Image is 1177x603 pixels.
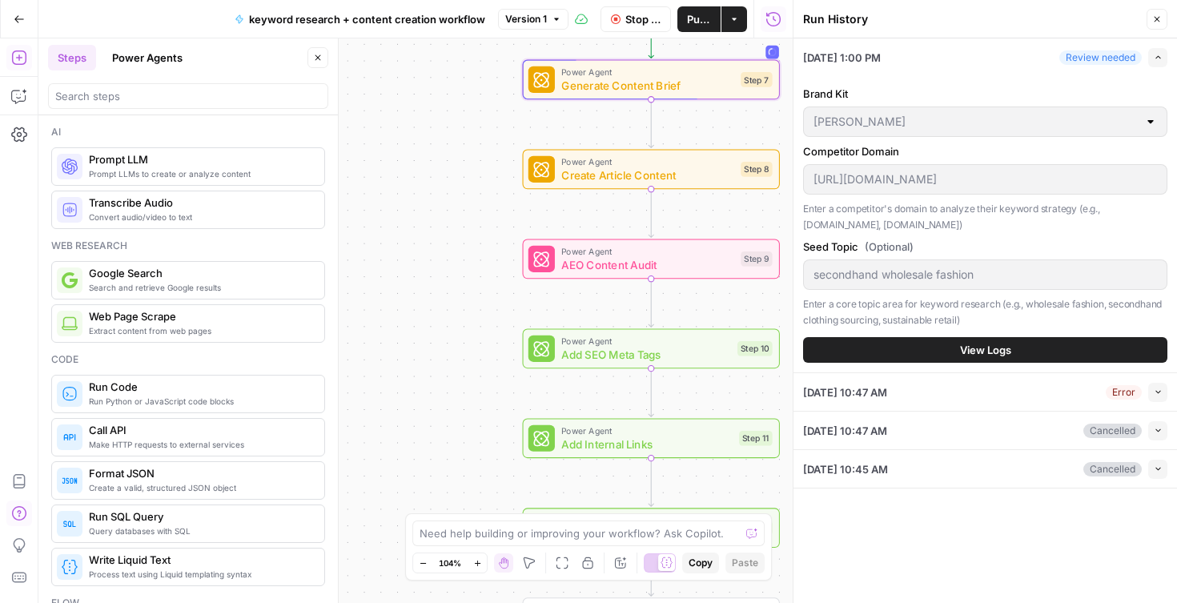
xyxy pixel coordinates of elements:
[725,553,765,573] button: Paste
[89,525,311,537] span: Query databases with SQL
[89,195,311,211] span: Transcribe Audio
[89,379,311,395] span: Run Code
[739,431,772,446] div: Step 11
[523,508,780,548] div: Power AgentGet Hero Stock ImageStep 12
[249,11,485,27] span: keyword research + content creation workflow
[561,155,734,169] span: Power Agent
[523,239,780,279] div: Power AgentAEO Content AuditStep 9
[649,189,653,237] g: Edge from step_8 to step_9
[89,324,311,337] span: Extract content from web pages
[649,548,653,596] g: Edge from step_12 to step_13
[865,239,914,255] span: (Optional)
[89,422,311,438] span: Call API
[561,66,734,79] span: Power Agent
[732,556,758,570] span: Paste
[741,162,772,177] div: Step 8
[102,45,192,70] button: Power Agents
[523,328,780,368] div: Power AgentAdd SEO Meta TagsStep 10
[649,458,653,506] g: Edge from step_11 to step_12
[89,438,311,451] span: Make HTTP requests to external services
[803,337,1167,363] button: View Logs
[89,151,311,167] span: Prompt LLM
[561,245,734,259] span: Power Agent
[51,239,325,253] div: Web research
[561,256,734,273] span: AEO Content Audit
[803,239,1167,255] label: Seed Topic
[803,86,1167,102] label: Brand Kit
[687,11,711,27] span: Publish
[89,281,311,294] span: Search and retrieve Google results
[505,12,547,26] span: Version 1
[225,6,495,32] button: keyword research + content creation workflow
[1083,462,1142,476] div: Cancelled
[741,251,772,267] div: Step 9
[649,10,653,58] g: Edge from step_6 to step_7
[689,556,713,570] span: Copy
[813,171,1157,187] input: fashiongo.net
[89,465,311,481] span: Format JSON
[89,481,311,494] span: Create a valid, structured JSON object
[89,568,311,581] span: Process text using Liquid templating syntax
[1083,424,1142,438] div: Cancelled
[89,167,311,180] span: Prompt LLMs to create or analyze content
[737,521,773,536] div: Step 12
[439,557,461,569] span: 104%
[561,346,731,363] span: Add SEO Meta Tags
[803,461,888,477] span: [DATE] 10:45 AM
[677,6,721,32] button: Publish
[803,296,1167,328] p: Enter a core topic area for keyword research (e.g., wholesale fashion, secondhand clothing sourci...
[1106,385,1142,400] div: Error
[51,125,325,139] div: Ai
[813,267,1157,283] input: wholesale fashion
[48,45,96,70] button: Steps
[741,72,772,87] div: Step 7
[89,552,311,568] span: Write Liquid Text
[89,265,311,281] span: Google Search
[960,342,1011,358] span: View Logs
[649,368,653,416] g: Edge from step_10 to step_11
[89,509,311,525] span: Run SQL Query
[523,149,780,189] div: Power AgentCreate Article ContentStep 8
[89,211,311,223] span: Convert audio/video to text
[625,11,661,27] span: Stop Run
[89,395,311,408] span: Run Python or JavaScript code blocks
[523,59,780,99] div: Power AgentGenerate Content BriefStep 7
[89,308,311,324] span: Web Page Scrape
[803,50,881,66] span: [DATE] 1:00 PM
[51,352,325,367] div: Code
[498,9,568,30] button: Version 1
[55,88,321,104] input: Search steps
[649,99,653,147] g: Edge from step_7 to step_8
[803,143,1167,159] label: Competitor Domain
[561,167,734,183] span: Create Article Content
[813,114,1138,130] input: Fleek
[523,418,780,458] div: Power AgentAdd Internal LinksStep 11
[561,335,731,348] span: Power Agent
[803,201,1167,232] p: Enter a competitor's domain to analyze their keyword strategy (e.g., [DOMAIN_NAME], [DOMAIN_NAME])
[737,341,773,356] div: Step 10
[601,6,671,32] button: Stop Run
[1059,50,1142,65] div: Review needed
[561,424,733,438] span: Power Agent
[803,384,887,400] span: [DATE] 10:47 AM
[682,553,719,573] button: Copy
[561,77,734,94] span: Generate Content Brief
[561,436,733,452] span: Add Internal Links
[649,279,653,327] g: Edge from step_9 to step_10
[803,423,887,439] span: [DATE] 10:47 AM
